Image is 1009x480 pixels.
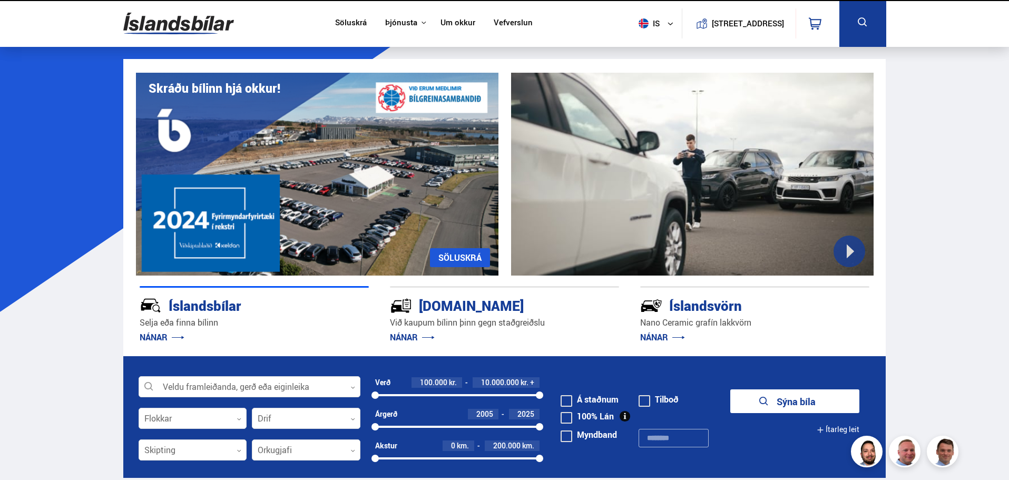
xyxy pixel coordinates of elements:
a: Vefverslun [494,18,533,29]
span: kr. [449,378,457,387]
a: NÁNAR [390,331,435,343]
img: G0Ugv5HjCgRt.svg [123,6,234,41]
span: 10.000.000 [481,377,519,387]
div: Árgerð [375,410,397,418]
a: [STREET_ADDRESS] [688,8,790,38]
button: is [634,8,682,39]
h1: Skráðu bílinn hjá okkur! [149,81,280,95]
button: Sýna bíla [730,389,859,413]
label: Myndband [561,430,617,439]
div: [DOMAIN_NAME] [390,296,582,314]
a: Söluskrá [335,18,367,29]
label: Á staðnum [561,395,619,404]
button: Ítarleg leit [817,418,859,442]
a: NÁNAR [640,331,685,343]
img: siFngHWaQ9KaOqBr.png [890,437,922,469]
div: Akstur [375,442,397,450]
span: is [634,18,661,28]
button: [STREET_ADDRESS] [716,19,780,28]
span: 0 [451,440,455,450]
div: Íslandsvörn [640,296,832,314]
button: Þjónusta [385,18,417,28]
img: svg+xml;base64,PHN2ZyB4bWxucz0iaHR0cDovL3d3dy53My5vcmcvMjAwMC9zdmciIHdpZHRoPSI1MTIiIGhlaWdodD0iNT... [639,18,649,28]
span: 200.000 [493,440,521,450]
span: 2005 [476,409,493,419]
p: Selja eða finna bílinn [140,317,369,329]
a: Um okkur [440,18,475,29]
div: Verð [375,378,390,387]
label: Tilboð [639,395,679,404]
label: 100% Lán [561,412,614,420]
span: km. [522,442,534,450]
img: -Svtn6bYgwAsiwNX.svg [640,295,662,317]
div: Íslandsbílar [140,296,331,314]
a: SÖLUSKRÁ [430,248,490,267]
img: eKx6w-_Home_640_.png [136,73,498,276]
span: 100.000 [420,377,447,387]
img: tr5P-W3DuiFaO7aO.svg [390,295,412,317]
span: + [530,378,534,387]
a: NÁNAR [140,331,184,343]
p: Nano Ceramic grafín lakkvörn [640,317,869,329]
p: Við kaupum bílinn þinn gegn staðgreiðslu [390,317,619,329]
span: km. [457,442,469,450]
img: FbJEzSuNWCJXmdc-.webp [928,437,960,469]
span: kr. [521,378,528,387]
img: JRvxyua_JYH6wB4c.svg [140,295,162,317]
img: nhp88E3Fdnt1Opn2.png [853,437,884,469]
span: 2025 [517,409,534,419]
